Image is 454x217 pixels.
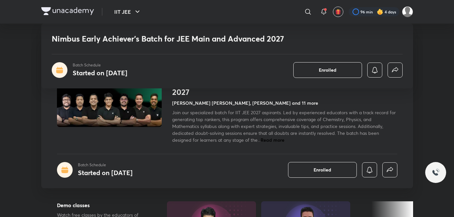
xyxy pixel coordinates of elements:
img: Company Logo [41,7,94,15]
h4: Started on [DATE] [73,68,127,77]
span: Enrolled [319,67,336,73]
img: Thumbnail [56,67,162,128]
h4: [PERSON_NAME] [PERSON_NAME], [PERSON_NAME] and 11 more [172,99,318,106]
h4: Started on [DATE] [78,168,133,177]
p: Batch Schedule [78,162,133,168]
span: Join our specialized batch for IIT JEE 2027 aspirants. Led by experienced educators with a track ... [172,109,396,143]
h1: Nimbus Early Achiever’s Batch for JEE Main and Advanced 2027 [172,78,397,97]
span: Enrolled [314,167,331,173]
button: IIT JEE [110,5,145,18]
h1: Nimbus Early Achiever’s Batch for JEE Main and Advanced 2027 [52,34,308,44]
img: ttu [432,169,440,176]
button: Enrolled [288,162,357,178]
img: avatar [335,9,341,15]
h5: Demo classes [57,201,146,209]
img: streak [377,9,383,15]
img: SUBHRANGSU DAS [402,6,413,17]
p: Batch Schedule [73,62,127,68]
a: Company Logo [41,7,94,17]
button: avatar [333,7,343,17]
span: Read more [261,137,284,143]
button: Enrolled [293,62,362,78]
